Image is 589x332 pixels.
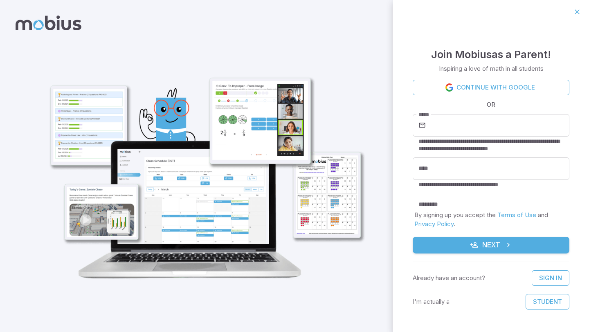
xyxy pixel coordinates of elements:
[431,46,551,63] h4: Join Mobius as a Parent !
[414,211,568,229] p: By signing up you accept the and .
[413,274,485,283] p: Already have an account?
[414,220,454,228] a: Privacy Policy
[34,40,372,289] img: parent_1-illustration
[439,64,544,73] p: Inspiring a love of math in all students
[532,270,569,286] a: Sign In
[413,80,569,95] a: Continue with Google
[485,100,497,109] span: OR
[497,211,536,219] a: Terms of Use
[526,294,569,310] button: Student
[413,297,450,306] p: I'm actually a
[413,237,569,254] button: Next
